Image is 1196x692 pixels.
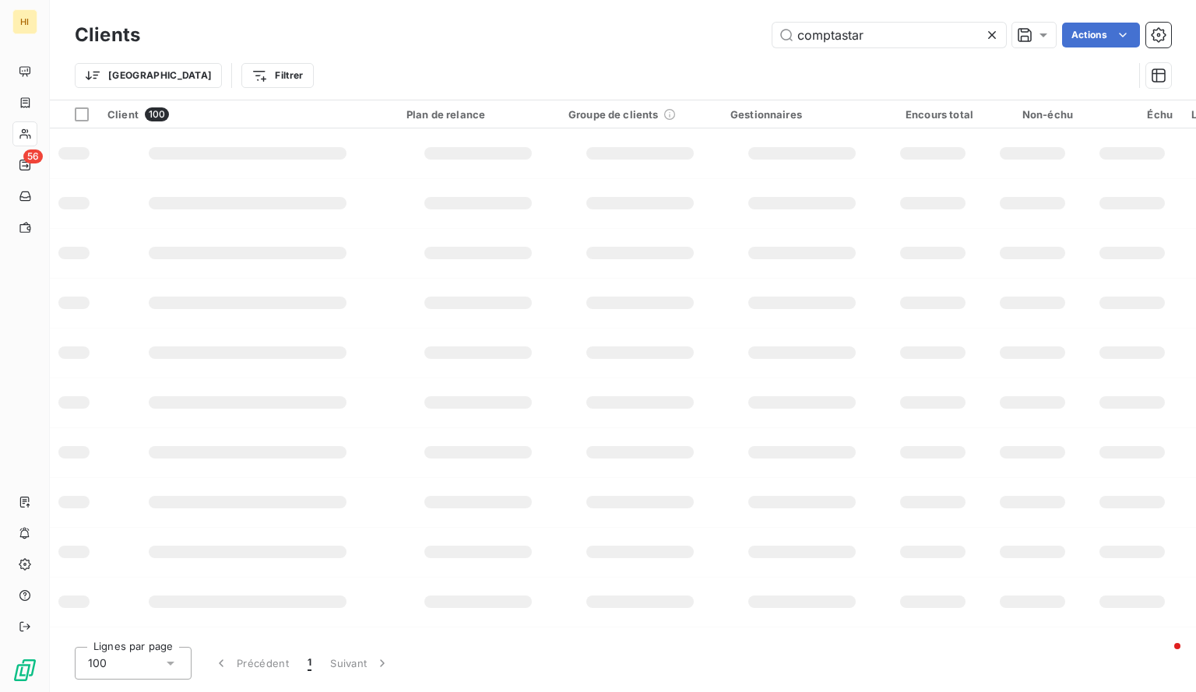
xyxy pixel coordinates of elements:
[88,655,107,671] span: 100
[12,658,37,683] img: Logo LeanPay
[406,108,550,121] div: Plan de relance
[145,107,169,121] span: 100
[241,63,313,88] button: Filtrer
[730,108,874,121] div: Gestionnaires
[23,149,43,163] span: 56
[1062,23,1140,47] button: Actions
[772,23,1006,47] input: Rechercher
[107,108,139,121] span: Client
[308,655,311,671] span: 1
[1143,639,1180,676] iframe: Intercom live chat
[204,647,298,680] button: Précédent
[568,108,659,121] span: Groupe de clients
[321,647,399,680] button: Suivant
[298,647,321,680] button: 1
[892,108,973,121] div: Encours total
[12,153,37,177] a: 56
[75,21,140,49] h3: Clients
[75,63,222,88] button: [GEOGRAPHIC_DATA]
[992,108,1073,121] div: Non-échu
[1092,108,1173,121] div: Échu
[12,9,37,34] div: HI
